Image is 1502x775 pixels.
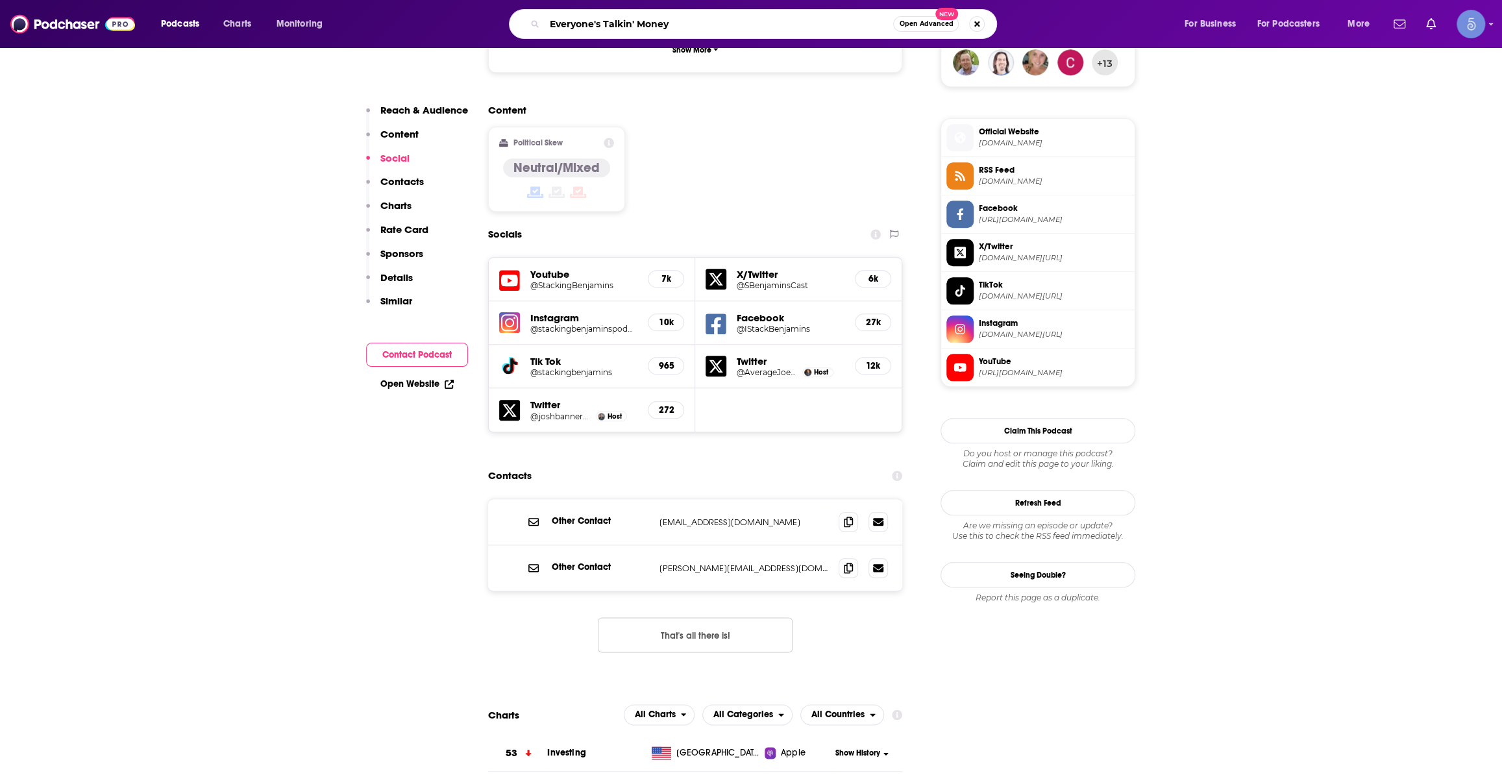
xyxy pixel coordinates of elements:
[702,704,793,725] button: open menu
[552,515,649,526] p: Other Contact
[499,38,891,62] button: Show More
[1457,10,1485,38] img: User Profile
[979,138,1129,148] span: stackingbenjamins.com
[946,277,1129,304] a: TikTok[DOMAIN_NAME][URL]
[737,324,844,334] a: @IStackBenjamins
[624,704,695,725] button: open menu
[521,9,1009,39] div: Search podcasts, credits, & more...
[1257,15,1320,33] span: For Podcasters
[598,617,793,652] button: Nothing here.
[1457,10,1485,38] button: Show profile menu
[635,710,676,719] span: All Charts
[737,367,799,377] a: @AverageJoeMoney
[941,521,1135,541] div: Are we missing an episode or update? Use this to check the RSS feed immediately.
[737,280,844,290] a: @SBenjaminsCast
[488,222,522,247] h2: Socials
[488,735,547,771] a: 53
[659,317,673,328] h5: 10k
[899,21,953,27] span: Open Advanced
[1176,14,1252,34] button: open menu
[530,280,637,290] h5: @StackingBenjamins
[380,152,410,164] p: Social
[1338,14,1386,34] button: open menu
[530,268,637,280] h5: Youtube
[893,16,959,32] button: Open AdvancedNew
[506,746,517,761] h3: 53
[1092,49,1118,75] button: +13
[366,199,412,223] button: Charts
[1249,14,1338,34] button: open menu
[161,15,199,33] span: Podcasts
[530,367,637,377] a: @stackingbenjamins
[781,746,806,759] span: Apple
[366,175,424,199] button: Contacts
[979,368,1129,378] span: https://www.youtube.com/@StackingBenjamins
[941,490,1135,515] button: Refresh Feed
[530,412,593,421] a: @joshbannerman
[659,563,828,574] p: [PERSON_NAME][EMAIL_ADDRESS][DOMAIN_NAME]
[380,104,468,116] p: Reach & Audience
[946,124,1129,151] a: Official Website[DOMAIN_NAME]
[979,356,1129,367] span: YouTube
[953,49,979,75] img: thecollegeinvestor
[866,317,880,328] h5: 27k
[946,315,1129,343] a: Instagram[DOMAIN_NAME][URL]
[380,295,412,307] p: Similar
[366,152,410,176] button: Social
[530,312,637,324] h5: Instagram
[979,241,1129,252] span: X/Twitter
[530,324,637,334] a: @stackingbenjaminspodcast
[941,418,1135,443] button: Claim This Podcast
[946,162,1129,190] a: RSS Feed[DOMAIN_NAME]
[659,404,673,415] h5: 272
[1388,13,1410,35] a: Show notifications dropdown
[835,748,880,759] span: Show History
[1057,49,1083,75] a: carriedecormier
[488,709,519,721] h2: Charts
[366,271,413,295] button: Details
[979,126,1129,138] span: Official Website
[676,746,761,759] span: United States
[800,704,884,725] h2: Countries
[988,49,1014,75] img: beauhumphreys
[1457,10,1485,38] span: Logged in as Spiral5-G1
[941,562,1135,587] a: Seeing Double?
[979,164,1129,176] span: RSS Feed
[737,312,844,324] h5: Facebook
[804,369,811,376] a: Joe Saul Sehy
[979,177,1129,186] span: rss.pdrl.fm
[366,128,419,152] button: Content
[1185,15,1236,33] span: For Business
[366,223,428,247] button: Rate Card
[979,291,1129,301] span: tiktok.com/@stackingbenjamins
[380,378,454,389] a: Open Website
[979,215,1129,225] span: https://www.facebook.com/IStackBenjamins
[979,330,1129,339] span: instagram.com/stackingbenjaminspodcast
[941,593,1135,603] div: Report this page as a duplicate.
[659,360,673,371] h5: 965
[152,14,216,34] button: open menu
[380,247,423,260] p: Sponsors
[547,747,585,758] a: Investing
[713,710,773,719] span: All Categories
[941,449,1135,459] span: Do you host or manage this podcast?
[608,412,622,421] span: Host
[223,15,251,33] span: Charts
[946,239,1129,266] a: X/Twitter[DOMAIN_NAME][URL]
[215,14,259,34] a: Charts
[499,312,520,333] img: iconImage
[10,12,135,36] img: Podchaser - Follow, Share and Rate Podcasts
[831,748,893,759] button: Show History
[659,517,828,528] p: [EMAIL_ADDRESS][DOMAIN_NAME]
[380,223,428,236] p: Rate Card
[946,354,1129,381] a: YouTube[URL][DOMAIN_NAME]
[946,201,1129,228] a: Facebook[URL][DOMAIN_NAME]
[624,704,695,725] h2: Platforms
